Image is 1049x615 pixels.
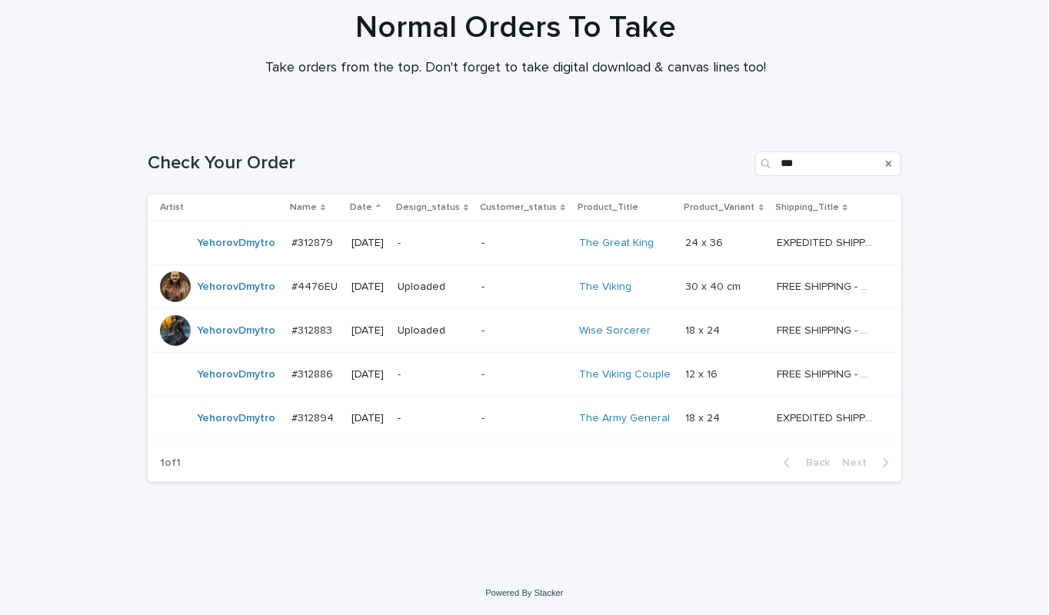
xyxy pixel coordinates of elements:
[291,234,336,250] p: #312879
[148,444,193,482] p: 1 of 1
[351,368,385,381] p: [DATE]
[139,9,893,46] h1: Normal Orders To Take
[148,397,901,440] tr: YehorovDmytro #312894#312894 [DATE]--The Army General 18 x 2418 x 24 EXPEDITED SHIPPING - preview...
[771,456,836,470] button: Back
[290,199,317,216] p: Name
[836,456,901,470] button: Next
[291,409,337,425] p: #312894
[684,199,755,216] p: Product_Variant
[777,278,876,294] p: FREE SHIPPING - preview in 1-2 business days, after your approval delivery will take 6-10 busines...
[481,281,567,294] p: -
[398,281,469,294] p: Uploaded
[291,321,335,337] p: #312883
[160,199,184,216] p: Artist
[351,237,385,250] p: [DATE]
[398,412,469,425] p: -
[398,237,469,250] p: -
[579,368,671,381] a: The Viking Couple
[579,237,654,250] a: The Great King
[148,353,901,397] tr: YehorovDmytro #312886#312886 [DATE]--The Viking Couple 12 x 1612 x 16 FREE SHIPPING - preview in ...
[350,199,372,216] p: Date
[775,199,839,216] p: Shipping_Title
[686,234,727,250] p: 24 x 36
[480,199,557,216] p: Customer_status
[197,324,275,337] a: YehorovDmytro
[686,365,721,381] p: 12 x 16
[148,309,901,353] tr: YehorovDmytro #312883#312883 [DATE]Uploaded-Wise Sorcerer 18 x 2418 x 24 FREE SHIPPING - preview ...
[351,281,385,294] p: [DATE]
[197,368,275,381] a: YehorovDmytro
[579,412,670,425] a: The Army General
[351,412,385,425] p: [DATE]
[291,365,336,381] p: #312886
[197,412,275,425] a: YehorovDmytro
[481,324,567,337] p: -
[579,281,631,294] a: The Viking
[398,324,469,337] p: Uploaded
[777,234,876,250] p: EXPEDITED SHIPPING - preview in 1 business day; delivery up to 5 business days after your approval.
[842,457,876,468] span: Next
[481,368,567,381] p: -
[578,199,638,216] p: Product_Title
[396,199,460,216] p: Design_status
[398,368,469,381] p: -
[485,588,563,597] a: Powered By Stacker
[481,412,567,425] p: -
[148,221,901,265] tr: YehorovDmytro #312879#312879 [DATE]--The Great King 24 x 3624 x 36 EXPEDITED SHIPPING - preview i...
[291,278,341,294] p: #4476EU
[777,409,876,425] p: EXPEDITED SHIPPING - preview in 1 business day; delivery up to 5 business days after your approval.
[797,457,830,468] span: Back
[197,281,275,294] a: YehorovDmytro
[686,409,724,425] p: 18 x 24
[777,365,876,381] p: FREE SHIPPING - preview in 1-2 business days, after your approval delivery will take 5-10 b.d.
[777,321,876,337] p: FREE SHIPPING - preview in 1-2 business days, after your approval delivery will take 5-10 b.d.
[755,151,901,176] input: Search
[197,237,275,250] a: YehorovDmytro
[208,60,824,77] p: Take orders from the top. Don't forget to take digital download & canvas lines too!
[148,265,901,309] tr: YehorovDmytro #4476EU#4476EU [DATE]Uploaded-The Viking 30 x 40 cm30 x 40 cm FREE SHIPPING - previ...
[351,324,385,337] p: [DATE]
[686,321,724,337] p: 18 x 24
[481,237,567,250] p: -
[579,324,651,337] a: Wise Sorcerer
[148,152,749,175] h1: Check Your Order
[686,278,744,294] p: 30 x 40 cm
